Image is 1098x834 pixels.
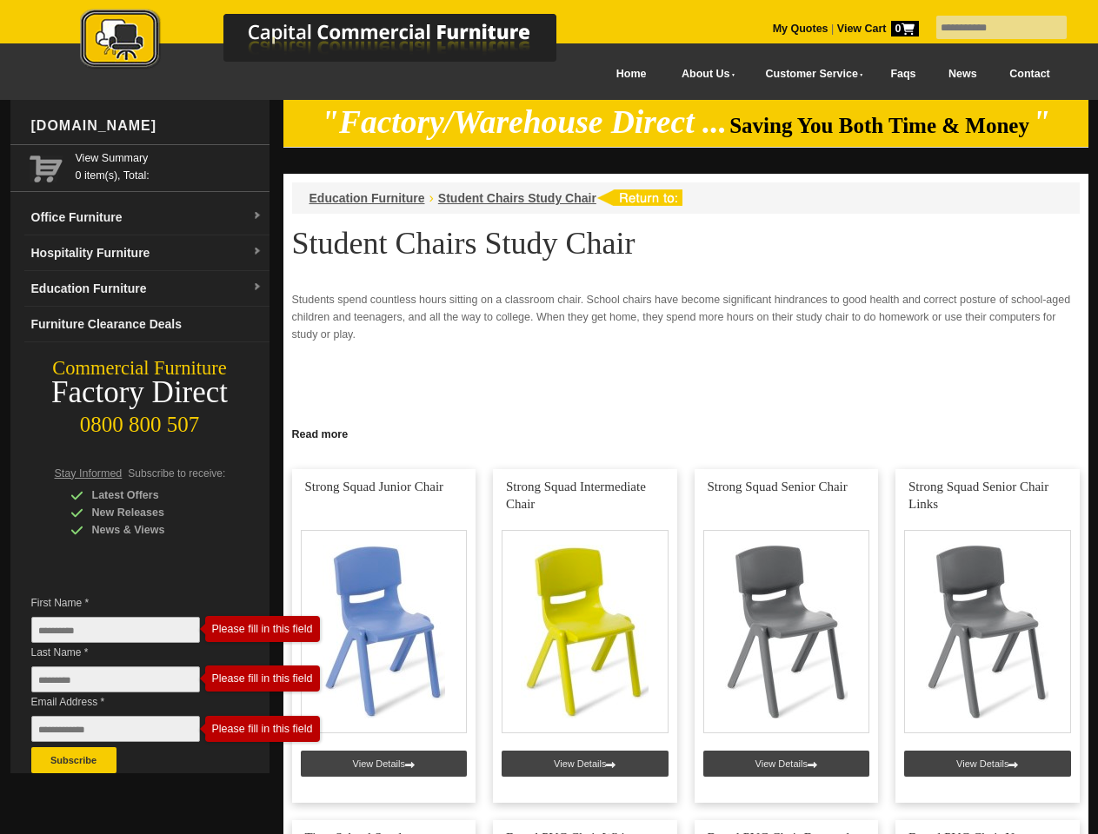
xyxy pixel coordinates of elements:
li: › [429,189,434,207]
div: 0800 800 507 [10,404,270,437]
div: Factory Direct [10,381,270,405]
strong: View Cart [837,23,919,35]
input: Email Address * [31,716,200,742]
div: Latest Offers [70,486,236,504]
a: News [932,55,993,94]
span: 0 item(s), Total: [76,149,263,182]
p: Students spend countless hours sitting on a classroom chair. School chairs have become significan... [292,291,1080,343]
a: Student Chairs Study Chair [438,191,596,205]
div: Commercial Furniture [10,356,270,381]
input: Last Name * [31,666,200,692]
a: Faqs [875,55,933,94]
a: My Quotes [773,23,828,35]
span: First Name * [31,594,226,612]
div: New Releases [70,504,236,521]
img: Capital Commercial Furniture Logo [32,9,641,72]
button: Subscribe [31,747,116,773]
div: Please fill in this field [212,723,313,735]
span: Subscribe to receive: [128,467,225,480]
div: News & Views [70,521,236,539]
span: Email Address * [31,693,226,711]
em: "Factory/Warehouse Direct ... [321,104,727,140]
div: [DOMAIN_NAME] [24,100,270,152]
a: View Summary [76,149,263,167]
a: Capital Commercial Furniture Logo [32,9,641,77]
span: Last Name * [31,644,226,661]
a: Office Furnituredropdown [24,200,270,235]
a: Education Furnituredropdown [24,271,270,307]
span: Stay Informed [55,467,123,480]
a: Education Furniture [309,191,425,205]
div: Please fill in this field [212,623,313,635]
h1: Student Chairs Study Chair [292,227,1080,260]
a: View Cart0 [834,23,918,35]
a: About Us [662,55,746,94]
a: Customer Service [746,55,874,94]
img: dropdown [252,282,263,293]
img: return to [596,189,682,206]
em: " [1032,104,1050,140]
img: dropdown [252,211,263,222]
img: dropdown [252,247,263,257]
span: Saving You Both Time & Money [729,114,1029,137]
input: First Name * [31,617,200,643]
a: Contact [993,55,1066,94]
a: Furniture Clearance Deals [24,307,270,342]
div: Please fill in this field [212,672,313,685]
span: 0 [891,21,919,36]
a: Hospitality Furnituredropdown [24,235,270,271]
a: Click to read more [283,421,1088,443]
